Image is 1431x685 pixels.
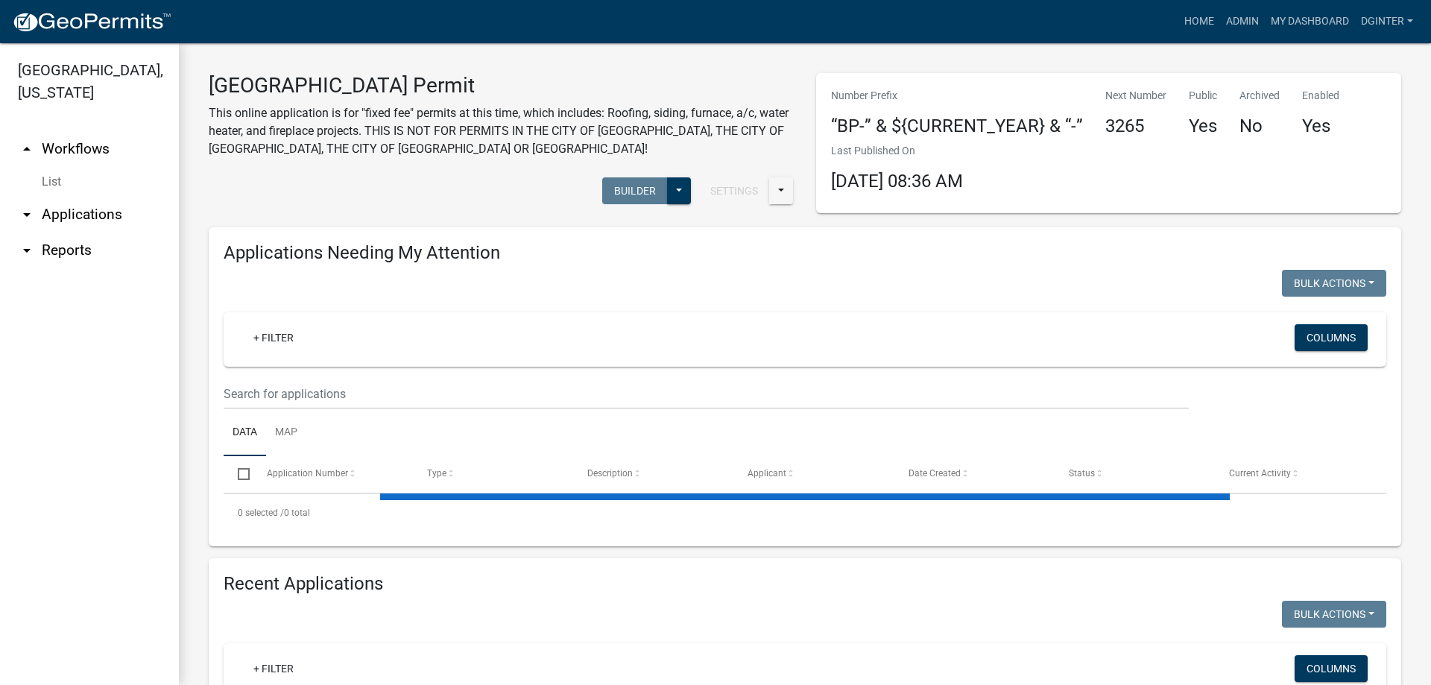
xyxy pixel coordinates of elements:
[1282,601,1386,628] button: Bulk Actions
[241,655,306,682] a: + Filter
[831,116,1083,137] h4: “BP-” & ${CURRENT_YEAR} & “-”
[1215,456,1375,492] datatable-header-cell: Current Activity
[587,468,633,479] span: Description
[1302,116,1339,137] h4: Yes
[1105,88,1166,104] p: Next Number
[1282,270,1386,297] button: Bulk Actions
[733,456,894,492] datatable-header-cell: Applicant
[1055,456,1215,492] datatable-header-cell: Status
[427,468,446,479] span: Type
[1105,116,1166,137] h4: 3265
[224,409,266,457] a: Data
[1178,7,1220,36] a: Home
[698,177,770,204] button: Settings
[224,494,1386,531] div: 0 total
[1069,468,1095,479] span: Status
[252,456,412,492] datatable-header-cell: Application Number
[909,468,961,479] span: Date Created
[748,468,786,479] span: Applicant
[413,456,573,492] datatable-header-cell: Type
[831,143,963,159] p: Last Published On
[266,409,306,457] a: Map
[209,73,794,98] h3: [GEOGRAPHIC_DATA] Permit
[1229,468,1291,479] span: Current Activity
[1189,88,1217,104] p: Public
[1265,7,1355,36] a: My Dashboard
[831,171,963,192] span: [DATE] 08:36 AM
[18,206,36,224] i: arrow_drop_down
[602,177,668,204] button: Builder
[224,573,1386,595] h4: Recent Applications
[1295,324,1368,351] button: Columns
[267,468,348,479] span: Application Number
[224,242,1386,264] h4: Applications Needing My Attention
[238,508,284,518] span: 0 selected /
[1189,116,1217,137] h4: Yes
[1220,7,1265,36] a: Admin
[1295,655,1368,682] button: Columns
[573,456,733,492] datatable-header-cell: Description
[224,456,252,492] datatable-header-cell: Select
[18,242,36,259] i: arrow_drop_down
[1239,116,1280,137] h4: No
[894,456,1054,492] datatable-header-cell: Date Created
[224,379,1189,409] input: Search for applications
[1302,88,1339,104] p: Enabled
[18,140,36,158] i: arrow_drop_up
[209,104,794,158] p: This online application is for "fixed fee" permits at this time, which includes: Roofing, siding,...
[831,88,1083,104] p: Number Prefix
[1355,7,1419,36] a: dginter
[241,324,306,351] a: + Filter
[1239,88,1280,104] p: Archived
